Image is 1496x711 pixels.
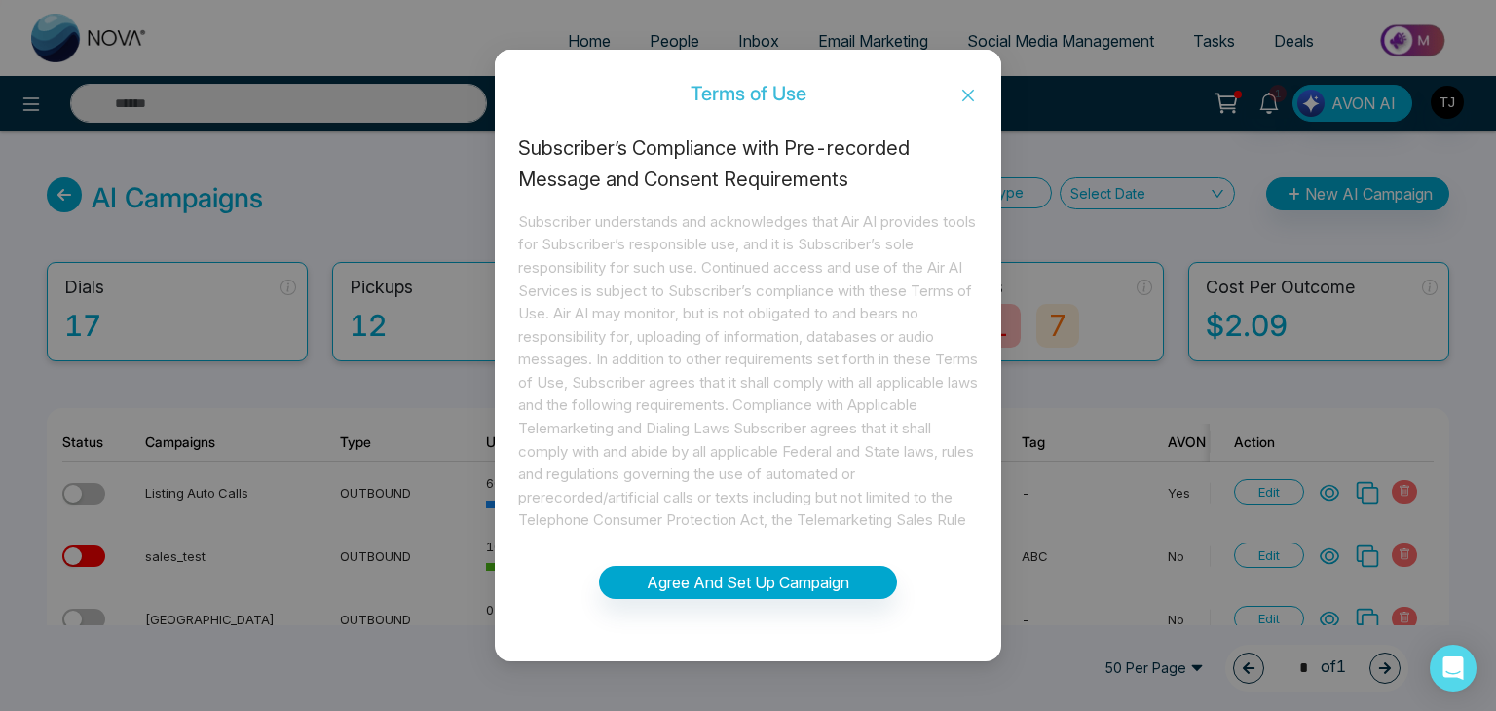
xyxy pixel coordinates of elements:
[495,83,1001,104] div: Terms of Use
[1430,645,1477,692] div: Open Intercom Messenger
[960,88,976,103] span: close
[599,566,897,599] button: Agree And Set Up Campaign
[518,210,978,532] div: Subscriber understands and acknowledges that Air AI provides tools for Subscriber’s responsible u...
[935,69,1001,122] button: Close
[518,133,978,195] div: Subscriber’s Compliance with Pre-recorded Message and Consent Requirements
